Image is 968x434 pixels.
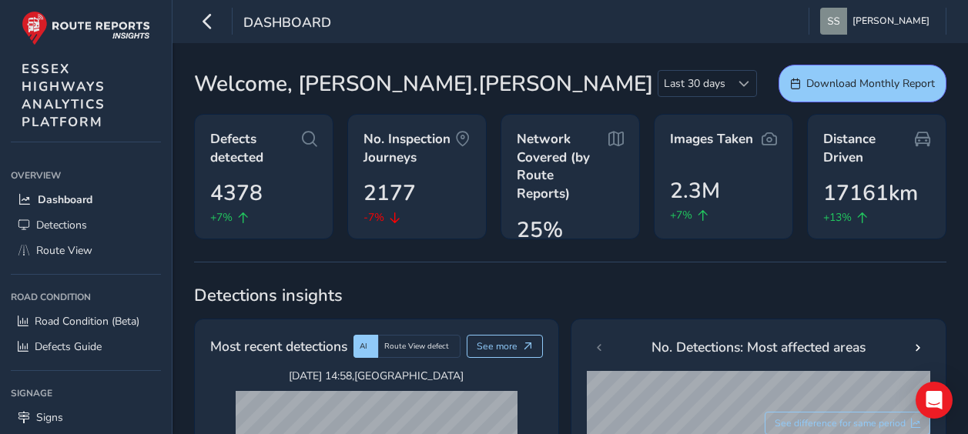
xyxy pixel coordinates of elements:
span: -7% [363,209,384,225]
span: Dashboard [243,13,331,35]
span: Detections insights [194,284,946,307]
span: 2.3M [670,175,720,207]
span: +7% [210,209,233,225]
span: 2177 [363,177,416,209]
div: Road Condition [11,285,161,309]
span: Road Condition (Beta) [35,314,139,329]
div: Route View defect [378,335,461,358]
span: Route View [36,243,92,258]
a: Dashboard [11,187,161,212]
span: 25% [517,214,563,246]
div: Overview [11,164,161,187]
a: Road Condition (Beta) [11,309,161,334]
a: Detections [11,212,161,238]
img: rr logo [22,11,150,45]
span: Network Covered (by Route Reports) [517,130,608,203]
span: Detections [36,218,87,232]
span: Welcome, [PERSON_NAME].[PERSON_NAME] [194,68,653,100]
span: Route View defect [384,341,449,352]
div: Signage [11,382,161,405]
span: Signs [36,410,63,425]
span: Last 30 days [658,71,731,96]
button: See more [467,335,543,358]
span: See more [477,340,517,352]
span: Most recent detections [210,336,347,356]
span: See difference for same period [775,417,906,429]
span: +13% [823,209,852,225]
a: Route View [11,238,161,263]
span: Distance Driven [823,130,915,166]
span: ESSEX HIGHWAYS ANALYTICS PLATFORM [22,60,106,131]
span: 17161km [823,177,918,209]
div: Open Intercom Messenger [916,382,953,419]
a: Signs [11,405,161,430]
span: Defects detected [210,130,302,166]
span: +7% [670,207,692,223]
img: diamond-layout [820,8,847,35]
button: Download Monthly Report [779,65,946,102]
span: AI [360,341,367,352]
span: Download Monthly Report [806,76,935,91]
span: 4378 [210,177,263,209]
span: [DATE] 14:58 , [GEOGRAPHIC_DATA] [236,369,517,383]
div: AI [353,335,378,358]
span: No. Inspection Journeys [363,130,455,166]
span: Images Taken [670,130,753,149]
a: Defects Guide [11,334,161,359]
button: [PERSON_NAME] [820,8,935,35]
span: No. Detections: Most affected areas [651,337,866,357]
span: Dashboard [38,192,92,207]
span: [PERSON_NAME] [852,8,929,35]
span: Defects Guide [35,339,102,354]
